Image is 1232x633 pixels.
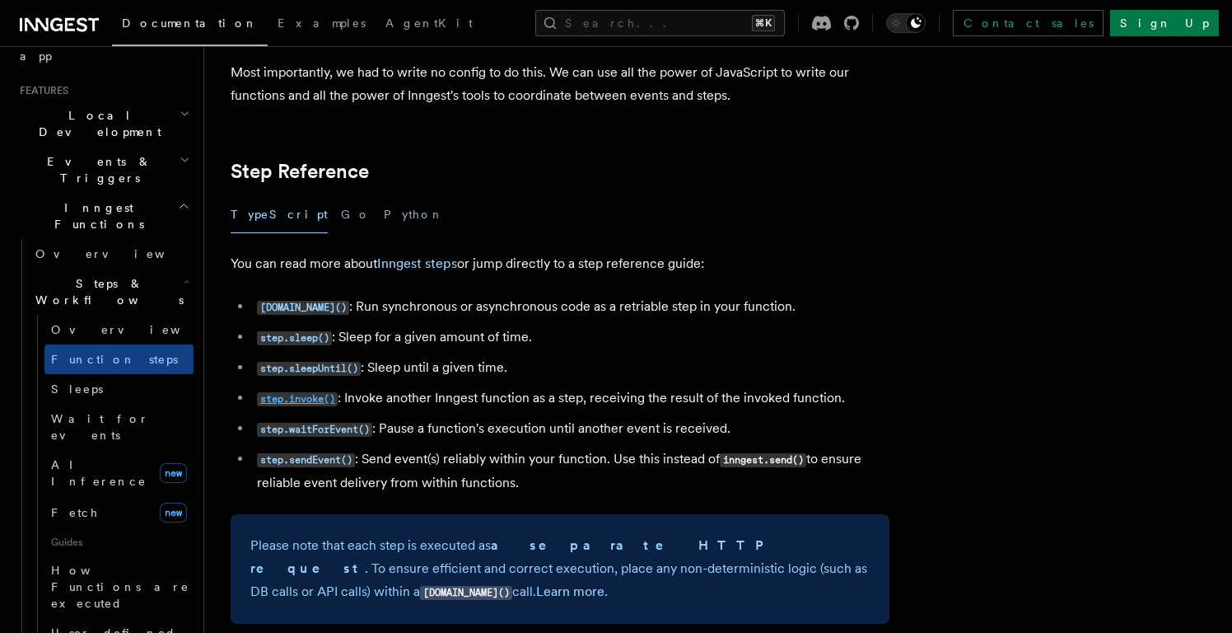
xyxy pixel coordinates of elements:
[420,586,512,600] code: [DOMAIN_NAME]()
[44,450,194,496] a: AI Inferencenew
[268,5,376,45] a: Examples
[278,16,366,30] span: Examples
[252,326,889,349] li: : Sleep for a given amount of time.
[252,448,889,495] li: : Send event(s) reliably within your function. Use this instead of to ensure reliable event deliv...
[250,534,870,604] p: Please note that each step is executed as . To ensure efficient and correct execution, place any ...
[13,25,194,71] a: Setting up your app
[384,196,444,233] button: Python
[51,564,189,610] span: How Functions are executed
[376,5,483,45] a: AgentKit
[257,423,372,437] code: step.waitForEvent()
[29,239,194,269] a: Overview
[13,101,194,147] button: Local Development
[13,153,180,186] span: Events & Triggers
[44,496,194,529] a: Fetchnew
[252,356,889,380] li: : Sleep until a given time.
[51,323,221,336] span: Overview
[752,15,775,31] kbd: ⌘K
[231,61,889,107] p: Most importantly, we had to write no config to do this. We can use all the power of JavaScript to...
[35,247,205,260] span: Overview
[51,506,99,519] span: Fetch
[257,453,355,467] code: step.sendEvent()
[535,10,785,36] button: Search...⌘K
[13,84,68,97] span: Features
[44,315,194,345] a: Overview
[257,390,338,406] a: step.invoke()
[720,453,806,467] code: inngest.send()
[231,252,889,275] p: You can read more about or jump directly to a step reference guide:
[257,420,372,436] a: step.waitForEvent()
[13,193,194,239] button: Inngest Functions
[44,345,194,374] a: Function steps
[257,331,332,345] code: step.sleep()
[257,329,332,345] a: step.sleep()
[341,196,371,233] button: Go
[252,295,889,319] li: : Run synchronous or asynchronous code as a retriable step in your function.
[252,387,889,410] li: : Invoke another Inngest function as a step, receiving the result of the invoked function.
[257,301,349,315] code: [DOMAIN_NAME]()
[160,463,187,483] span: new
[257,392,338,406] code: step.invoke()
[250,537,774,576] strong: a separate HTTP request
[953,10,1104,36] a: Contact sales
[13,199,178,232] span: Inngest Functions
[29,275,184,308] span: Steps & Workflows
[231,160,369,183] a: Step Reference
[51,412,149,442] span: Wait for events
[257,451,355,467] a: step.sendEvent()
[385,16,473,30] span: AgentKit
[44,529,194,556] span: Guides
[44,556,194,618] a: How Functions are executed
[29,269,194,315] button: Steps & Workflows
[886,13,926,33] button: Toggle dark mode
[51,382,103,396] span: Sleeps
[44,374,194,404] a: Sleeps
[160,503,187,523] span: new
[231,196,328,233] button: TypeScript
[257,298,349,314] a: [DOMAIN_NAME]()
[377,256,457,271] a: Inngest steps
[1110,10,1219,36] a: Sign Up
[13,147,194,193] button: Events & Triggers
[257,359,361,375] a: step.sleepUntil()
[252,417,889,441] li: : Pause a function's execution until another event is received.
[112,5,268,46] a: Documentation
[44,404,194,450] a: Wait for events
[536,584,604,599] a: Learn more
[257,362,361,376] code: step.sleepUntil()
[51,353,178,366] span: Function steps
[51,458,147,488] span: AI Inference
[13,107,180,140] span: Local Development
[122,16,258,30] span: Documentation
